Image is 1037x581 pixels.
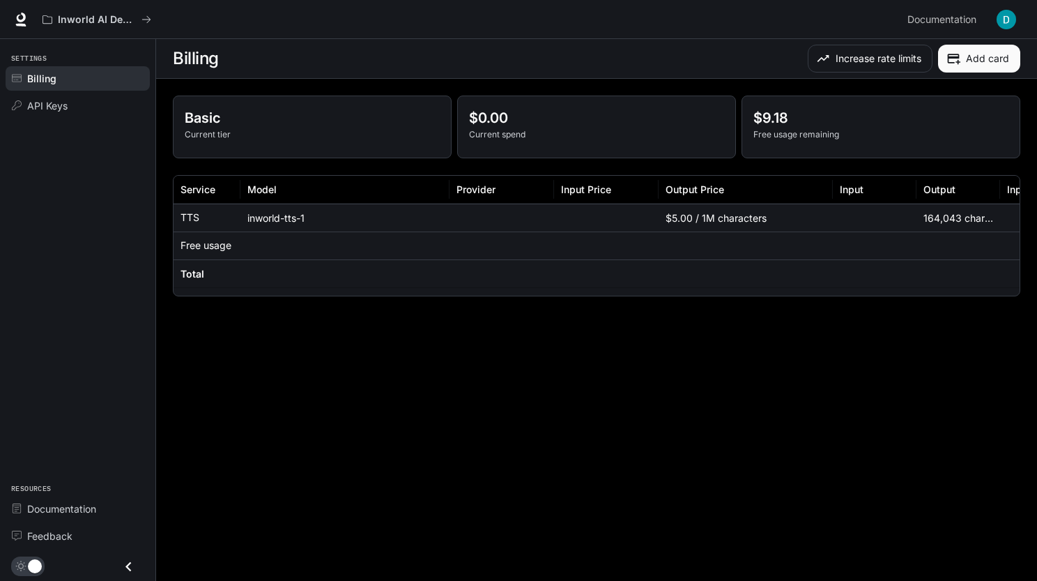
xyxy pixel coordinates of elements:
p: Current tier [185,128,440,141]
p: TTS [180,211,199,225]
div: Output Price [666,183,724,195]
a: Billing [6,66,150,91]
p: Free usage [180,239,231,252]
button: Increase rate limits [808,45,932,73]
p: Free usage remaining [753,128,1008,141]
a: Documentation [902,6,987,33]
span: Documentation [907,11,976,29]
button: Close drawer [113,552,144,581]
span: Feedback [27,529,72,543]
a: Feedback [6,524,150,548]
p: Current spend [469,128,724,141]
span: Billing [27,71,56,86]
button: Add card [938,45,1020,73]
div: Input [840,183,863,195]
a: Documentation [6,497,150,521]
p: Basic [185,107,440,128]
div: 164,043 characters [916,204,1000,232]
a: API Keys [6,93,150,118]
div: Model [247,183,277,195]
div: Input Price [561,183,611,195]
div: Service [180,183,215,195]
h6: Total [180,267,204,281]
div: inworld-tts-1 [240,204,450,232]
p: Inworld AI Demos [58,14,136,26]
button: User avatar [992,6,1020,33]
div: Provider [456,183,496,195]
span: API Keys [27,98,68,113]
span: Dark mode toggle [28,558,42,573]
button: All workspaces [36,6,158,33]
h1: Billing [173,45,219,73]
div: Output [923,183,955,195]
p: $9.18 [753,107,1008,128]
div: $5.00 / 1M characters [659,204,833,232]
img: User avatar [997,10,1016,29]
span: Documentation [27,501,96,516]
p: $0.00 [469,107,724,128]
